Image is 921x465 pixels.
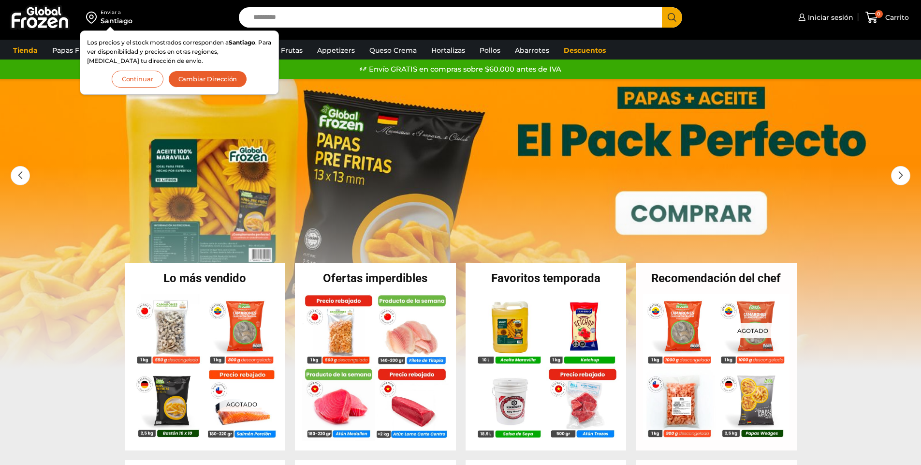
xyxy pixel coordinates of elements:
[636,272,797,284] h2: Recomendación del chef
[168,71,248,88] button: Cambiar Dirección
[86,9,101,26] img: address-field-icon.svg
[731,323,775,338] p: Agotado
[125,272,286,284] h2: Lo más vendido
[863,6,911,29] a: 0 Carrito
[426,41,470,60] a: Hortalizas
[510,41,554,60] a: Abarrotes
[112,71,163,88] button: Continuar
[466,272,627,284] h2: Favoritos temporada
[365,41,422,60] a: Queso Crema
[87,38,272,66] p: Los precios y el stock mostrados corresponden a . Para ver disponibilidad y precios en otras regi...
[8,41,43,60] a: Tienda
[662,7,682,28] button: Search button
[883,13,909,22] span: Carrito
[875,10,883,18] span: 0
[796,8,853,27] a: Iniciar sesión
[101,16,132,26] div: Santiago
[101,9,132,16] div: Enviar a
[475,41,505,60] a: Pollos
[219,397,263,412] p: Agotado
[295,272,456,284] h2: Ofertas imperdibles
[229,39,255,46] strong: Santiago
[805,13,853,22] span: Iniciar sesión
[47,41,99,60] a: Papas Fritas
[559,41,611,60] a: Descuentos
[312,41,360,60] a: Appetizers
